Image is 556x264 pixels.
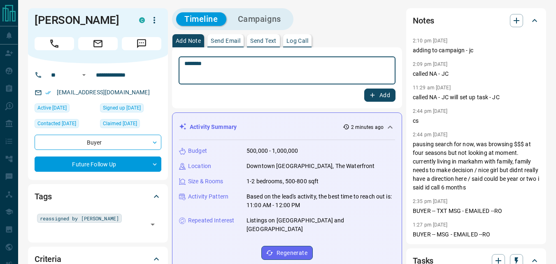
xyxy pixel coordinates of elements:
div: Buyer [35,135,161,150]
p: Activity Pattern [188,192,228,201]
p: Log Call [286,38,308,44]
div: Tags [35,187,161,206]
span: Contacted [DATE] [37,119,76,128]
p: Send Email [211,38,240,44]
a: [EMAIL_ADDRESS][DOMAIN_NAME] [57,89,150,96]
h1: [PERSON_NAME] [35,14,127,27]
span: Email [78,37,118,50]
div: Thu Oct 24 2024 [100,119,161,131]
div: Fri Jul 12 2019 [100,103,161,115]
button: Campaigns [230,12,289,26]
p: 2:44 pm [DATE] [413,132,448,138]
p: 2 minutes ago [351,124,384,131]
p: 2:10 pm [DATE] [413,38,448,44]
p: Location [188,162,211,171]
p: Repeated Interest [188,216,234,225]
button: Regenerate [261,246,313,260]
p: Send Text [250,38,277,44]
span: Active [DATE] [37,104,67,112]
p: cs [413,117,540,125]
p: 2:09 pm [DATE] [413,61,448,67]
p: called NA - JC [413,70,540,78]
p: 2:35 pm [DATE] [413,199,448,204]
p: 11:29 am [DATE] [413,85,451,91]
p: Size & Rooms [188,177,223,186]
span: Call [35,37,74,50]
button: Open [147,219,158,230]
p: Listings on [GEOGRAPHIC_DATA] and [GEOGRAPHIC_DATA] [247,216,395,234]
p: 1:27 pm [DATE] [413,222,448,228]
p: Downtown [GEOGRAPHIC_DATA], The Waterfront [247,162,375,171]
p: called NA - JC will set up task - JC [413,93,540,102]
p: Budget [188,147,207,155]
h2: Tags [35,190,51,203]
button: Timeline [176,12,226,26]
div: Notes [413,11,540,30]
p: pausing search for now, was browsing $$$ at four seasons but not looking at moment. currently liv... [413,140,540,192]
p: Add Note [176,38,201,44]
p: BUYER -- TXT MSG - EMAILED --RO [413,207,540,215]
span: reassigned by [PERSON_NAME] [40,214,119,222]
div: Sat Mar 22 2025 [35,119,96,131]
p: Activity Summary [190,123,237,131]
h2: Notes [413,14,434,27]
p: Based on the lead's activity, the best time to reach out is: 11:00 AM - 12:00 PM [247,192,395,210]
div: Thu Aug 07 2025 [35,103,96,115]
button: Add [364,89,395,102]
p: 2:44 pm [DATE] [413,108,448,114]
p: 500,000 - 1,000,000 [247,147,298,155]
div: condos.ca [139,17,145,23]
span: Claimed [DATE] [103,119,137,128]
span: Signed up [DATE] [103,104,141,112]
p: 1-2 bedrooms, 500-800 sqft [247,177,319,186]
button: Open [79,70,89,80]
svg: Email Verified [45,90,51,96]
span: Message [122,37,161,50]
div: Activity Summary2 minutes ago [179,119,395,135]
div: Future Follow Up [35,157,161,172]
p: adding to campaign - jc [413,46,540,55]
p: BUYER -- MSG - EMAILED --RO [413,230,540,239]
